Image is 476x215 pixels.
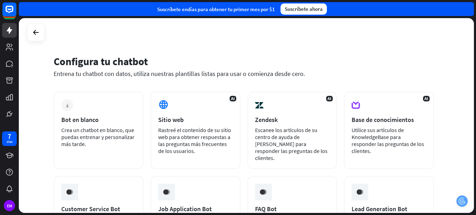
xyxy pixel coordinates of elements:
[7,203,12,208] font: EM
[187,6,275,13] font: días para obtener tu primer mes por $1
[285,6,323,12] font: Suscríbete ahora
[7,139,13,144] font: días
[157,6,187,13] font: Suscríbete en
[8,132,11,140] font: 7
[2,131,17,146] a: 7 días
